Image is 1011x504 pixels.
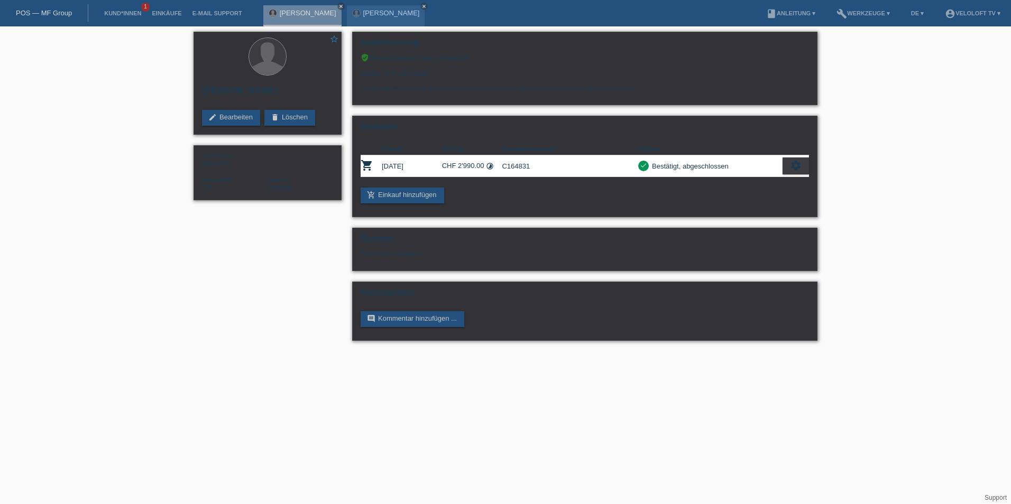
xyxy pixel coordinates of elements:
[338,4,344,9] i: close
[361,159,373,172] i: POSP00027036
[382,155,442,177] td: [DATE]
[837,8,847,19] i: build
[268,176,289,183] span: Sprache
[361,62,809,91] div: Limite: CHF 10'500.00
[264,110,315,126] a: deleteLöschen
[202,86,333,101] h2: [PERSON_NAME]
[146,10,187,16] a: Einkäufe
[361,234,809,249] h2: Dateien
[831,10,895,16] a: buildWerkzeuge ▾
[382,143,442,155] th: Datum
[202,183,212,191] span: Schweiz
[790,160,802,171] i: settings
[361,287,809,303] h2: Kommentare
[16,9,72,17] a: POS — MF Group
[187,10,247,16] a: E-Mail Support
[271,113,279,122] i: delete
[208,113,217,122] i: edit
[202,176,231,183] span: Nationalität
[640,162,647,169] i: check
[486,162,494,170] i: Fixe Raten (24 Raten)
[421,4,427,9] i: close
[442,143,502,155] th: Betrag
[202,152,231,158] span: Geschlecht
[985,494,1007,501] a: Support
[367,191,375,199] i: add_shopping_cart
[502,155,638,177] td: C164831
[638,143,783,155] th: Status
[361,38,809,53] h2: Autorisierung
[141,3,150,12] span: 1
[361,188,444,203] a: add_shopping_cartEinkauf hinzufügen
[361,122,809,137] h2: Einkäufe
[442,155,502,177] td: CHF 2'990.00
[99,10,146,16] a: Kund*innen
[502,143,638,155] th: Kundennummer
[361,86,809,91] p: Seit der Autorisierung wurde ein Einkauf hinzugefügt, welcher eine zukünftige Autorisierung und d...
[940,10,1006,16] a: account_circleVeloLoft TV ▾
[766,8,777,19] i: book
[906,10,929,16] a: DE ▾
[361,53,809,62] div: Die Autorisierung war erfolgreich.
[202,110,260,126] a: editBearbeiten
[268,183,293,191] span: Deutsch
[367,314,375,323] i: comment
[649,161,729,172] div: Bestätigt, abgeschlossen
[361,53,369,62] i: verified_user
[280,9,336,17] a: [PERSON_NAME]
[337,3,345,10] a: close
[202,151,268,167] div: Männlich
[361,311,464,327] a: commentKommentar hinzufügen ...
[363,9,420,17] a: [PERSON_NAME]
[420,3,428,10] a: close
[329,34,339,44] i: star_border
[761,10,821,16] a: bookAnleitung ▾
[361,249,684,257] div: Noch keine Dateien
[329,34,339,45] a: star_border
[945,8,955,19] i: account_circle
